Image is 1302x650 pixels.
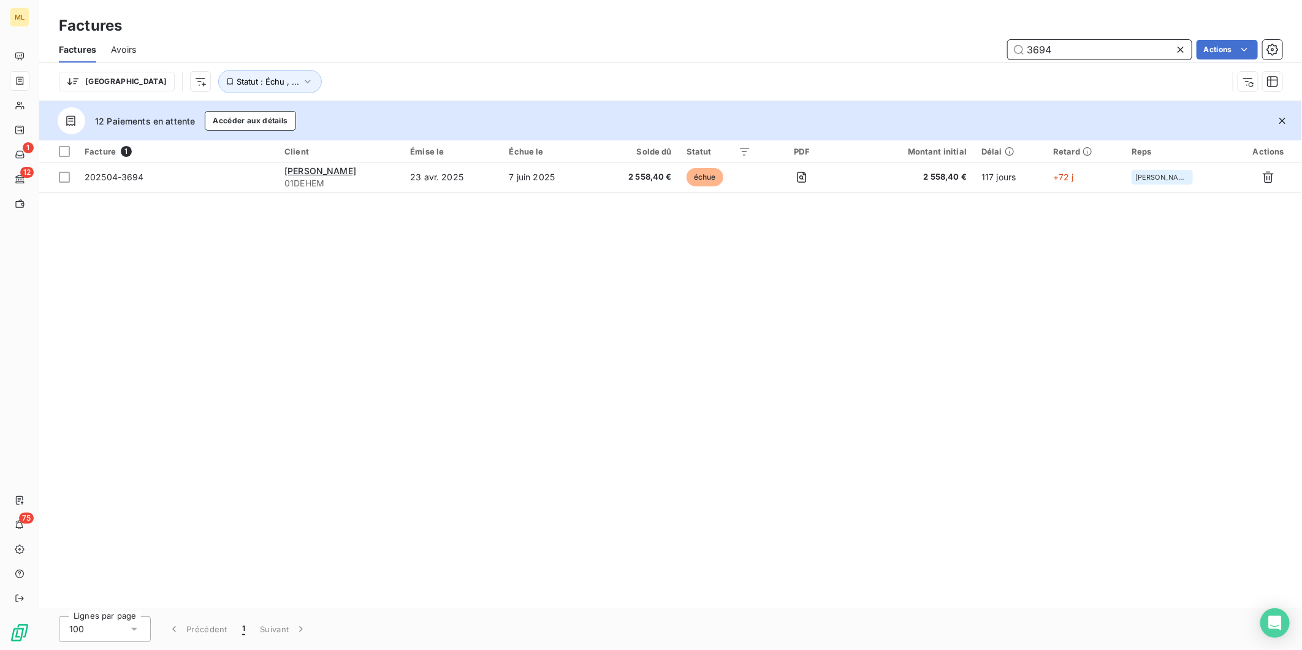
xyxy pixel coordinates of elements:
div: Émise le [410,147,494,156]
button: Précédent [161,616,235,642]
button: Actions [1197,40,1258,59]
span: 1 [23,142,34,153]
span: 75 [19,513,34,524]
span: [PERSON_NAME] [284,166,356,176]
div: Montant initial [853,147,967,156]
span: Facture [85,147,116,156]
a: 12 [10,169,29,189]
div: ML [10,7,29,27]
button: Statut : Échu , ... [218,70,322,93]
span: 100 [69,623,84,635]
span: Statut : Échu , ... [237,77,299,86]
div: Délai [981,147,1038,156]
span: 12 Paiements en attente [95,115,195,128]
span: 1 [242,623,245,635]
div: Open Intercom Messenger [1260,608,1290,638]
button: Accéder aux détails [205,111,295,131]
span: échue [687,168,723,186]
button: [GEOGRAPHIC_DATA] [59,72,175,91]
a: 1 [10,145,29,164]
div: Client [284,147,395,156]
span: 12 [20,167,34,178]
td: 7 juin 2025 [502,162,595,192]
div: PDF [766,147,838,156]
div: Statut [687,147,751,156]
img: Logo LeanPay [10,623,29,643]
span: 2 558,40 € [853,171,967,183]
div: Retard [1053,147,1117,156]
span: Avoirs [111,44,136,56]
button: 1 [235,616,253,642]
input: Rechercher [1008,40,1192,59]
div: Actions [1243,147,1295,156]
span: 202504-3694 [85,172,144,182]
button: Suivant [253,616,314,642]
span: +72 j [1053,172,1074,182]
h3: Factures [59,15,122,37]
div: Reps [1132,147,1228,156]
span: Factures [59,44,96,56]
span: 1 [121,146,132,157]
span: 01DEHEM [284,177,395,189]
div: Solde dû [602,147,672,156]
span: 2 558,40 € [602,171,672,183]
span: [PERSON_NAME] [1135,174,1189,181]
td: 117 jours [974,162,1046,192]
td: 23 avr. 2025 [403,162,501,192]
div: Échue le [509,147,588,156]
